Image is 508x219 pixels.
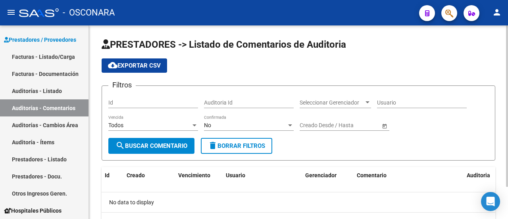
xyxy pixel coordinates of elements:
[108,79,136,91] h3: Filtros
[123,167,175,184] datatable-header-cell: Creado
[226,172,245,178] span: Usuario
[201,138,272,154] button: Borrar Filtros
[108,138,194,154] button: Buscar Comentario
[115,142,187,149] span: Buscar Comentario
[467,172,490,178] span: Auditoria
[305,172,337,178] span: Gerenciador
[492,8,502,17] mat-icon: person
[208,142,265,149] span: Borrar Filtros
[204,122,211,128] span: No
[335,122,374,129] input: Fecha fin
[105,172,110,178] span: Id
[102,167,123,184] datatable-header-cell: Id
[223,167,302,184] datatable-header-cell: Usuario
[102,192,495,212] div: No data to display
[208,141,217,150] mat-icon: delete
[178,172,210,178] span: Vencimiento
[302,167,354,184] datatable-header-cell: Gerenciador
[354,167,464,184] datatable-header-cell: Comentario
[108,62,161,69] span: Exportar CSV
[464,167,495,184] datatable-header-cell: Auditoria
[115,141,125,150] mat-icon: search
[357,172,387,178] span: Comentario
[102,39,346,50] span: PRESTADORES -> Listado de Comentarios de Auditoria
[175,167,223,184] datatable-header-cell: Vencimiento
[6,8,16,17] mat-icon: menu
[63,4,115,21] span: - OSCONARA
[108,60,117,70] mat-icon: cloud_download
[380,122,389,130] button: Open calendar
[127,172,145,178] span: Creado
[4,35,76,44] span: Prestadores / Proveedores
[481,192,500,211] div: Open Intercom Messenger
[300,122,329,129] input: Fecha inicio
[102,58,167,73] button: Exportar CSV
[4,206,62,215] span: Hospitales Públicos
[108,122,123,128] span: Todos
[300,99,364,106] span: Seleccionar Gerenciador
